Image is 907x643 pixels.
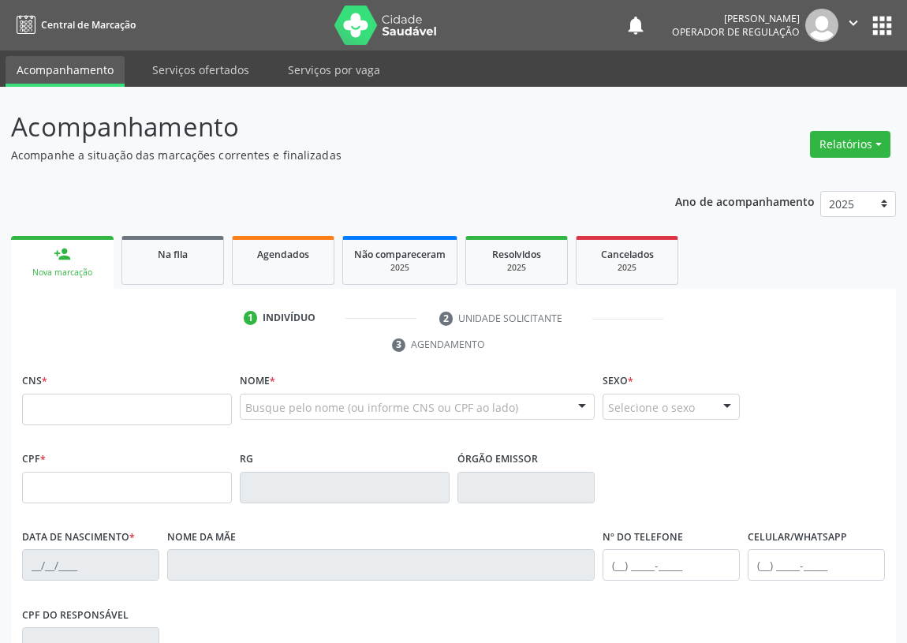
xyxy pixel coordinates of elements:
div: Indivíduo [263,311,315,325]
label: Nº do Telefone [603,525,683,550]
div: person_add [54,245,71,263]
div: [PERSON_NAME] [672,12,800,25]
p: Acompanhe a situação das marcações correntes e finalizadas [11,147,630,163]
span: Agendados [257,248,309,261]
span: Não compareceram [354,248,446,261]
span: Cancelados [601,248,654,261]
button: notifications [625,14,647,36]
label: Órgão emissor [457,447,538,472]
div: 2025 [588,262,666,274]
p: Ano de acompanhamento [675,191,815,211]
span: Na fila [158,248,188,261]
a: Serviços ofertados [141,56,260,84]
label: RG [240,447,253,472]
input: (__) _____-_____ [603,549,740,581]
div: Nova marcação [22,267,103,279]
span: Resolvidos [492,248,541,261]
label: Sexo [603,369,633,394]
label: Data de nascimento [22,525,135,550]
label: CPF do responsável [22,603,129,627]
img: img [805,9,838,42]
p: Acompanhamento [11,107,630,147]
button: apps [868,12,896,39]
button:  [838,9,868,42]
div: 2025 [354,262,446,274]
div: 1 [244,311,258,325]
span: Central de Marcação [41,18,136,32]
a: Acompanhamento [6,56,125,87]
label: CNS [22,369,47,394]
input: __/__/____ [22,549,159,581]
i:  [845,14,862,32]
label: CPF [22,447,46,472]
span: Selecione o sexo [608,399,695,416]
a: Central de Marcação [11,12,136,38]
a: Serviços por vaga [277,56,391,84]
label: Nome da mãe [167,525,236,550]
label: Celular/WhatsApp [748,525,847,550]
span: Busque pelo nome (ou informe CNS ou CPF ao lado) [245,399,518,416]
button: Relatórios [810,131,890,158]
div: 2025 [477,262,556,274]
span: Operador de regulação [672,25,800,39]
label: Nome [240,369,275,394]
input: (__) _____-_____ [748,549,885,581]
